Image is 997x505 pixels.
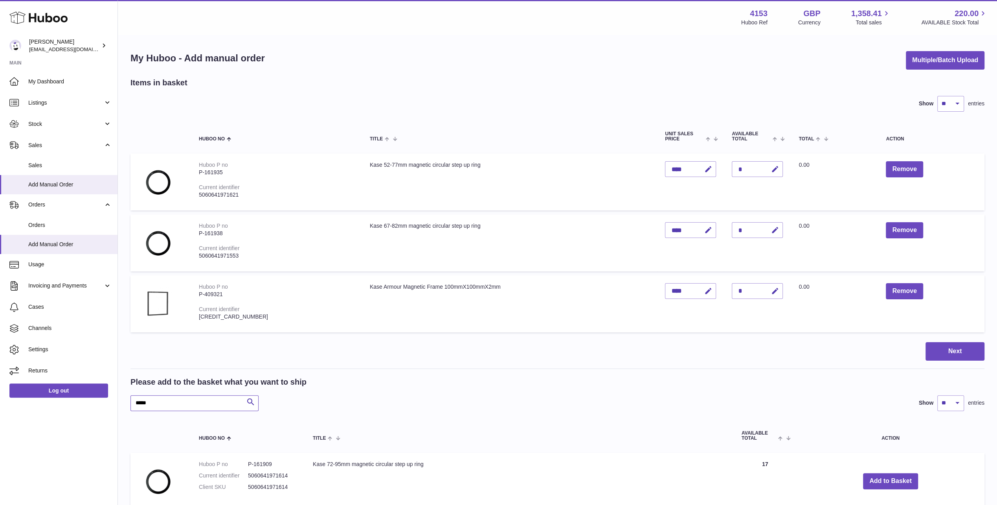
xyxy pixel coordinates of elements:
[798,19,821,26] div: Currency
[742,431,777,441] span: AVAILABLE Total
[851,8,891,26] a: 1,358.41 Total sales
[799,223,809,229] span: 0.00
[665,131,704,142] span: Unit Sales Price
[886,136,977,142] div: Action
[199,223,228,229] div: Huboo P no
[362,275,657,332] td: Kase Armour Magnetic Frame 100mmX100mmX2mm
[799,284,809,290] span: 0.00
[362,153,657,210] td: Kase 52-77mm magnetic circular step up ring
[856,19,891,26] span: Total sales
[863,473,918,489] button: Add to Basket
[732,131,771,142] span: AVAILABLE Total
[199,483,248,491] dt: Client SKU
[886,283,923,299] button: Remove
[799,162,809,168] span: 0.00
[29,38,100,53] div: [PERSON_NAME]
[919,399,933,407] label: Show
[921,8,988,26] a: 220.00 AVAILABLE Stock Total
[199,162,228,168] div: Huboo P no
[28,367,112,374] span: Returns
[851,8,882,19] span: 1,358.41
[886,222,923,238] button: Remove
[199,284,228,290] div: Huboo P no
[968,100,984,107] span: entries
[138,161,178,201] img: Kase 52-77mm magnetic circular step up ring
[750,8,767,19] strong: 4153
[199,436,225,441] span: Huboo no
[199,136,225,142] span: Huboo no
[138,461,178,500] img: Kase 72-95mm magnetic circular step up ring
[199,472,248,479] dt: Current identifier
[28,346,112,353] span: Settings
[919,100,933,107] label: Show
[199,191,354,199] div: 5060641971621
[9,383,108,398] a: Log out
[28,120,103,128] span: Stock
[968,399,984,407] span: entries
[199,245,240,251] div: Current identifier
[248,483,297,491] dd: 5060641971614
[803,8,820,19] strong: GBP
[362,214,657,271] td: Kase 67-82mm magnetic circular step up ring
[138,283,178,323] img: Kase Armour Magnetic Frame 100mmX100mmX2mm
[906,51,984,70] button: Multiple/Batch Upload
[199,306,240,312] div: Current identifier
[130,377,307,387] h2: Please add to the basket what you want to ship
[28,324,112,332] span: Channels
[199,291,354,298] div: P-409321
[28,99,103,107] span: Listings
[248,461,297,468] dd: P-161909
[28,221,112,229] span: Orders
[199,252,354,260] div: 5060641971553
[28,261,112,268] span: Usage
[313,436,326,441] span: Title
[199,230,354,237] div: P-161938
[741,19,767,26] div: Huboo Ref
[28,282,103,289] span: Invoicing and Payments
[29,46,116,52] span: [EMAIL_ADDRESS][DOMAIN_NAME]
[199,169,354,176] div: P-161935
[797,423,984,449] th: Action
[370,136,383,142] span: Title
[921,19,988,26] span: AVAILABLE Stock Total
[28,78,112,85] span: My Dashboard
[886,161,923,177] button: Remove
[955,8,979,19] span: 220.00
[130,52,265,65] h1: My Huboo - Add manual order
[28,241,112,248] span: Add Manual Order
[199,461,248,468] dt: Huboo P no
[130,77,187,88] h2: Items in basket
[28,181,112,188] span: Add Manual Order
[248,472,297,479] dd: 5060641971614
[28,142,103,149] span: Sales
[28,162,112,169] span: Sales
[925,342,984,361] button: Next
[799,136,814,142] span: Total
[199,313,354,321] div: [CREDIT_CARD_NUMBER]
[28,201,103,208] span: Orders
[138,222,178,262] img: Kase 67-82mm magnetic circular step up ring
[28,303,112,311] span: Cases
[9,40,21,52] img: sales@kasefilters.com
[199,184,240,190] div: Current identifier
